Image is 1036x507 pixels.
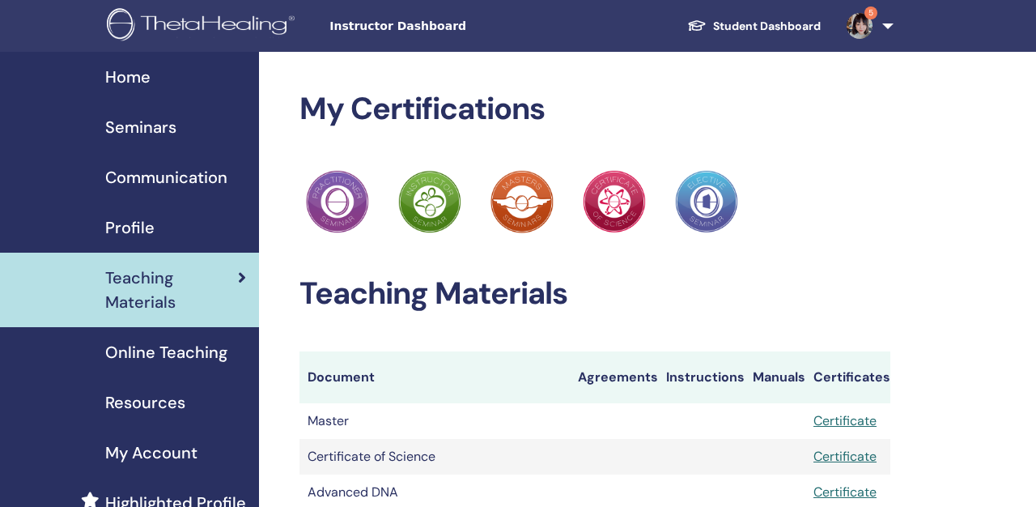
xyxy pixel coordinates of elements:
td: Certificate of Science [299,439,570,475]
td: Master [299,403,570,439]
span: 5 [864,6,877,19]
img: graduation-cap-white.svg [687,19,707,32]
span: Instructor Dashboard [329,18,572,35]
span: Online Teaching [105,340,227,364]
img: Practitioner [583,170,646,233]
img: default.jpg [847,13,873,39]
img: Practitioner [490,170,554,233]
th: Manuals [745,351,805,403]
img: Practitioner [398,170,461,233]
a: Certificate [813,412,877,429]
span: Home [105,65,151,89]
th: Document [299,351,570,403]
a: Certificate [813,448,877,465]
a: Student Dashboard [674,11,834,41]
span: Profile [105,215,155,240]
span: Teaching Materials [105,266,238,314]
img: Practitioner [306,170,369,233]
img: logo.png [107,8,300,45]
span: My Account [105,441,197,465]
h2: Teaching Materials [299,275,890,313]
th: Certificates [805,351,890,403]
span: Seminars [105,115,176,139]
th: Instructions [658,351,745,403]
img: Practitioner [675,170,738,233]
a: Certificate [813,484,877,501]
th: Agreements [570,351,658,403]
span: Communication [105,165,227,190]
h2: My Certifications [299,91,890,128]
span: Resources [105,390,185,415]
